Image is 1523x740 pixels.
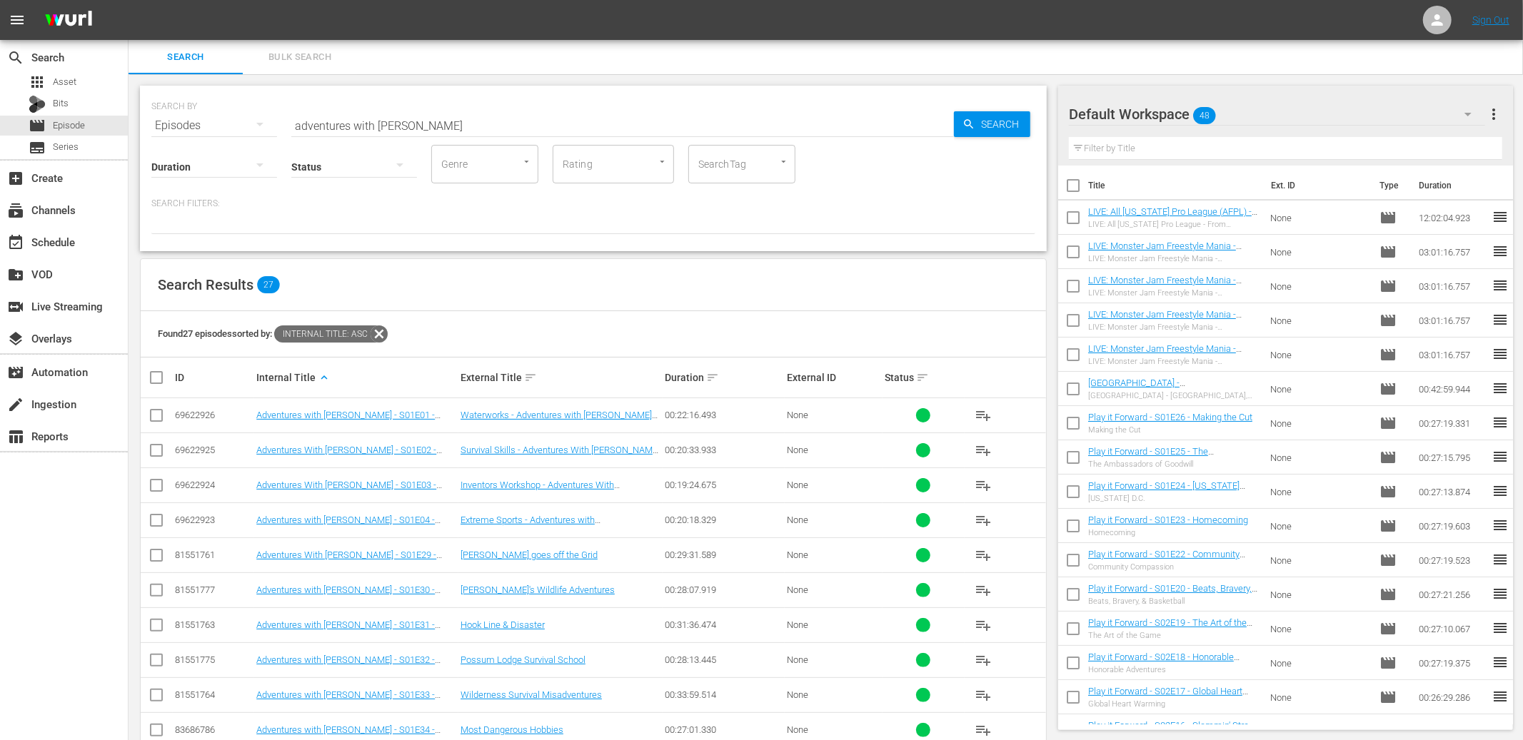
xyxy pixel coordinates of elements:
[175,515,252,525] div: 69622923
[461,689,602,700] a: Wilderness Survival Misadventures
[1492,619,1509,637] span: reorder
[1492,243,1509,260] span: reorder
[1088,288,1259,298] div: LIVE: Monster Jam Freestyle Mania - [GEOGRAPHIC_DATA], [GEOGRAPHIC_DATA] - [DATE]
[1410,166,1496,206] th: Duration
[1265,577,1374,612] td: None
[175,689,252,700] div: 81551764
[1413,612,1492,646] td: 00:27:10.067
[975,111,1030,137] span: Search
[461,515,648,536] a: Extreme Sports - Adventures with [PERSON_NAME] (Hosted by [PERSON_NAME])
[1472,14,1509,26] a: Sign Out
[1262,166,1371,206] th: Ext. ID
[256,654,441,676] a: Adventures with [PERSON_NAME] - S01E32 - Possum Lodge Survival School
[1088,425,1252,435] div: Making the Cut
[256,689,441,711] a: Adventures with [PERSON_NAME] - S01E33 - Wilderness Survival Misadventures
[1413,475,1492,509] td: 00:27:13.874
[1088,652,1240,673] a: Play it Forward - S02E18 - Honorable Adventures
[787,584,880,595] div: None
[29,96,46,113] div: Bits
[257,276,280,293] span: 27
[1379,654,1397,671] span: Episode
[256,410,443,431] a: Adventures with [PERSON_NAME] - S01E01 - Waterworks (with [PERSON_NAME] Voiceover)
[975,686,992,704] span: playlist_add
[975,652,992,669] span: playlist_add
[175,584,252,595] div: 81551777
[1379,243,1397,260] span: Episode
[1088,309,1242,341] a: LIVE: Monster Jam Freestyle Mania - [GEOGRAPHIC_DATA], [GEOGRAPHIC_DATA] - [DATE]
[787,689,880,700] div: None
[665,445,783,455] div: 00:20:33.933
[7,234,24,251] span: Schedule
[967,433,1001,467] button: playlist_add
[1088,480,1245,502] a: Play it Forward - S01E24 - [US_STATE][GEOGRAPHIC_DATA]
[256,619,441,641] a: Adventures with [PERSON_NAME] - S01E31 - Hook Line & Disaster
[967,468,1001,502] button: playlist_add
[1413,440,1492,475] td: 00:27:15.795
[1265,235,1374,269] td: None
[1088,617,1252,639] a: Play it Forward - S02E19 - The Art of the Game
[524,371,537,384] span: sort
[1492,654,1509,671] span: reorder
[29,117,46,134] span: Episode
[1413,235,1492,269] td: 03:01:16.757
[1413,577,1492,612] td: 00:27:21.256
[1492,482,1509,500] span: reorder
[1413,201,1492,235] td: 12:02:04.923
[175,480,252,490] div: 69622924
[1088,343,1242,375] a: LIVE: Monster Jam Freestyle Mania - [GEOGRAPHIC_DATA], [GEOGRAPHIC_DATA] - [DATE]
[967,503,1001,537] button: playlist_add
[975,547,992,564] span: playlist_add
[1265,338,1374,372] td: None
[1265,509,1374,543] td: None
[318,371,331,384] span: keyboard_arrow_up
[461,619,545,630] a: Hook Line & Disaster
[53,118,85,133] span: Episode
[1265,406,1374,440] td: None
[1379,415,1397,432] span: Episode
[1265,680,1374,714] td: None
[461,724,563,735] a: Most Dangerous Hobbies
[29,139,46,156] span: Series
[158,276,253,293] span: Search Results
[1379,517,1397,534] span: Episode
[1492,585,1509,602] span: reorder
[1088,377,1202,410] a: [GEOGRAPHIC_DATA] - [GEOGRAPHIC_DATA], [GEOGRAPHIC_DATA] - 2015
[975,512,992,529] span: playlist_add
[655,155,669,168] button: Open
[175,372,252,383] div: ID
[975,477,992,494] span: playlist_add
[1492,517,1509,534] span: reorder
[7,298,24,315] span: Live Streaming
[975,582,992,599] span: playlist_add
[1265,201,1374,235] td: None
[256,549,442,571] a: Adventures With [PERSON_NAME] - S01E29 - [PERSON_NAME] goes off the Grid
[175,724,252,735] div: 83686786
[1413,680,1492,714] td: 00:26:29.286
[1088,275,1242,307] a: LIVE: Monster Jam Freestyle Mania - [GEOGRAPHIC_DATA], [GEOGRAPHIC_DATA] - [DATE]
[787,619,880,630] div: None
[1265,303,1374,338] td: None
[706,371,719,384] span: sort
[1413,372,1492,406] td: 00:42:59.944
[665,369,783,386] div: Duration
[1069,94,1485,134] div: Default Workspace
[787,724,880,735] div: None
[967,398,1001,432] button: playlist_add
[665,480,783,490] div: 00:19:24.675
[7,202,24,219] span: Channels
[787,654,880,665] div: None
[954,111,1030,137] button: Search
[1088,391,1259,400] div: [GEOGRAPHIC_DATA] - [GEOGRAPHIC_DATA], [GEOGRAPHIC_DATA]
[1265,440,1374,475] td: None
[1265,646,1374,680] td: None
[175,654,252,665] div: 81551775
[274,325,371,343] span: Internal Title: asc
[1492,551,1509,568] span: reorder
[256,584,441,606] a: Adventures with [PERSON_NAME] - S01E30 - [PERSON_NAME]'s Wildlife Adventures
[975,721,992,739] span: playlist_add
[53,96,69,111] span: Bits
[1088,515,1248,525] a: Play it Forward - S01E23 - Homecoming
[175,410,252,420] div: 69622926
[885,369,962,386] div: Status
[151,106,277,146] div: Episodes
